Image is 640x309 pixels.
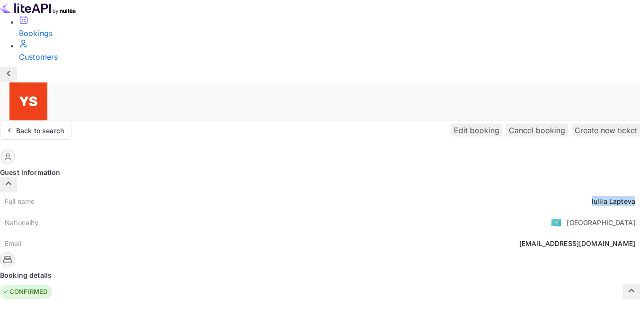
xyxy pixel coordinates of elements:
button: Cancel booking [506,124,568,136]
img: Yandex Support [9,82,47,120]
div: Back to search [16,126,64,136]
button: Create new ticket [572,124,640,136]
a: Customers [19,39,640,63]
div: Email [5,238,21,248]
div: Customers [19,51,640,63]
button: Edit booking [451,124,502,136]
div: CONFIRMED [2,287,47,297]
div: [EMAIL_ADDRESS][DOMAIN_NAME] [519,238,635,248]
div: [GEOGRAPHIC_DATA] [567,218,635,227]
a: Bookings [19,15,640,39]
span: United States [551,214,562,231]
div: Full name [5,196,35,206]
div: Bookings [19,27,640,39]
div: Nationality [5,218,39,227]
div: Iuliia Lapteva [592,196,635,206]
